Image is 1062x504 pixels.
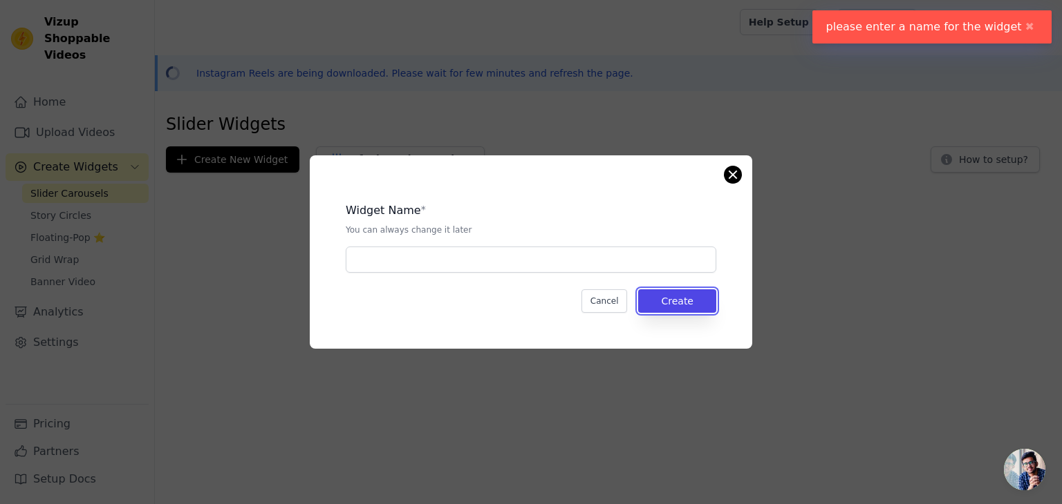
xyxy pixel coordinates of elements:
button: Close [1022,19,1038,35]
button: Cancel [581,289,628,313]
button: Create [638,289,716,313]
div: please enter a name for the widget [812,10,1052,43]
legend: Widget Name [346,202,421,219]
button: Close modal [725,166,741,183]
p: You can always change it later [346,224,716,235]
a: Open chat [1004,449,1045,490]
